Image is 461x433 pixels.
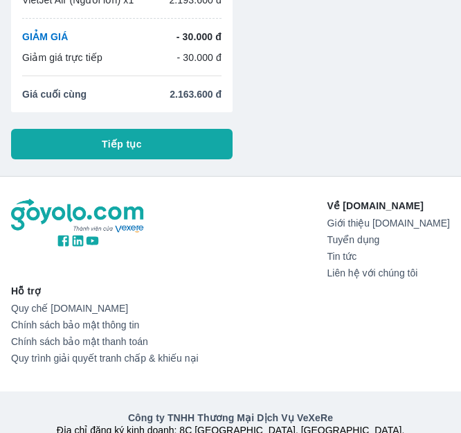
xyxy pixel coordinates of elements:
p: Giảm giá trực tiếp [22,51,102,64]
p: Hỗ trợ [11,284,199,298]
a: Chính sách bảo mật thanh toán [11,336,199,347]
a: Quy chế [DOMAIN_NAME] [11,303,199,314]
img: logo [11,199,145,233]
a: Tin tức [327,251,450,262]
p: - 30.000 đ [177,51,222,64]
a: Giới thiệu [DOMAIN_NAME] [327,218,450,229]
a: Chính sách bảo mật thông tin [11,319,199,330]
p: Về [DOMAIN_NAME] [327,199,450,213]
span: 2.163.600 đ [170,87,222,101]
p: Công ty TNHH Thương Mại Dịch Vụ VeXeRe [11,411,450,425]
span: Tiếp tục [102,137,142,151]
a: Tuyển dụng [327,234,450,245]
button: Tiếp tục [11,129,233,159]
span: Giá cuối cùng [22,87,87,101]
a: Quy trình giải quyết tranh chấp & khiếu nại [11,353,199,364]
a: Liên hệ với chúng tôi [327,267,450,279]
p: GIẢM GIÁ [22,30,68,44]
p: - 30.000 đ [177,30,222,44]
